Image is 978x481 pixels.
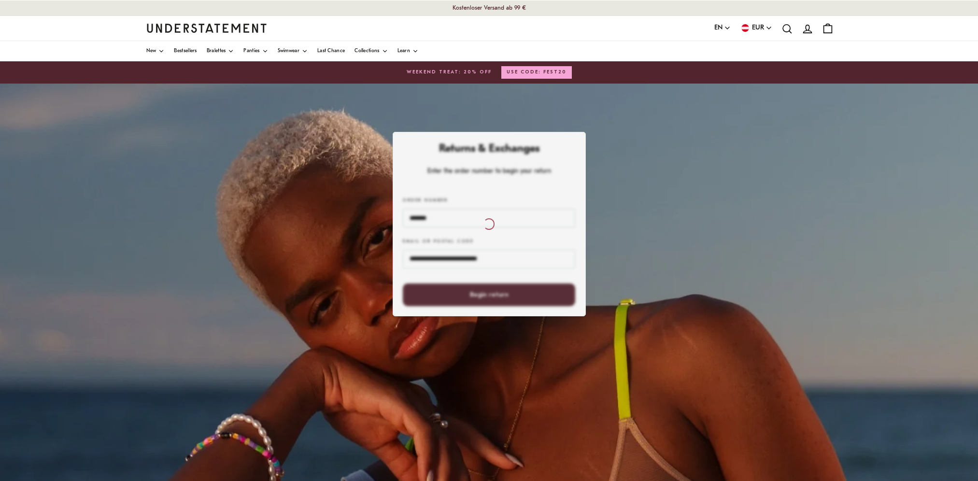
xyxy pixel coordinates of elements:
span: Collections [354,49,379,54]
a: Bestsellers [174,41,197,61]
span: EN [714,23,723,33]
button: EUR [740,23,772,33]
span: WEEKEND TREAT: 20% OFF [407,69,492,76]
button: EN [714,23,731,33]
span: Swimwear [278,49,299,54]
a: Swimwear [278,41,308,61]
a: Collections [354,41,387,61]
a: WEEKEND TREAT: 20% OFFUSE CODE: FEST20 [146,66,832,79]
a: Learn [397,41,419,61]
a: New [146,41,165,61]
a: Understatement Homepage [146,24,267,32]
a: Last Chance [317,41,345,61]
span: Bralettes [207,49,226,54]
button: USE CODE: FEST20 [501,66,572,79]
span: Last Chance [317,49,345,54]
p: Kostenloser Versand ab 99 € [421,2,557,14]
span: Panties [243,49,259,54]
a: Bralettes [207,41,234,61]
span: Bestsellers [174,49,197,54]
span: New [146,49,156,54]
span: EUR [752,23,764,33]
a: Panties [243,41,268,61]
span: Learn [397,49,411,54]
